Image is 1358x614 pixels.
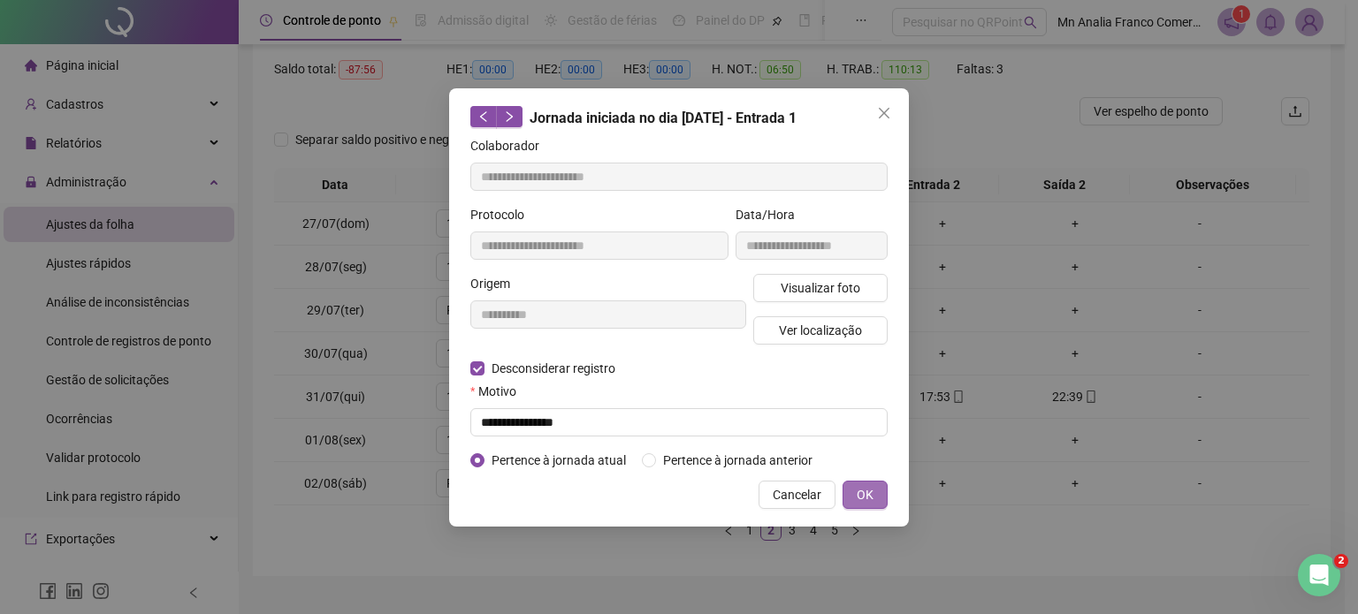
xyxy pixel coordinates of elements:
[857,485,874,504] span: OK
[759,481,835,509] button: Cancelar
[484,359,622,378] span: Desconsiderar registro
[470,274,522,293] label: Origem
[753,274,888,302] button: Visualizar foto
[470,106,888,129] div: Jornada iniciada no dia [DATE] - Entrada 1
[753,316,888,345] button: Ver localização
[781,278,860,298] span: Visualizar foto
[477,110,490,123] span: left
[1298,554,1340,596] iframe: Intercom live chat
[877,106,891,120] span: close
[736,205,806,224] label: Data/Hora
[470,136,551,155] label: Colaborador
[470,205,536,224] label: Protocolo
[773,485,821,504] span: Cancelar
[656,451,820,470] span: Pertence à jornada anterior
[503,110,515,123] span: right
[470,106,497,127] button: left
[470,382,528,401] label: Motivo
[843,481,888,509] button: OK
[496,106,523,127] button: right
[779,321,862,340] span: Ver localização
[1334,554,1348,568] span: 2
[484,451,633,470] span: Pertence à jornada atual
[870,99,898,127] button: Close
